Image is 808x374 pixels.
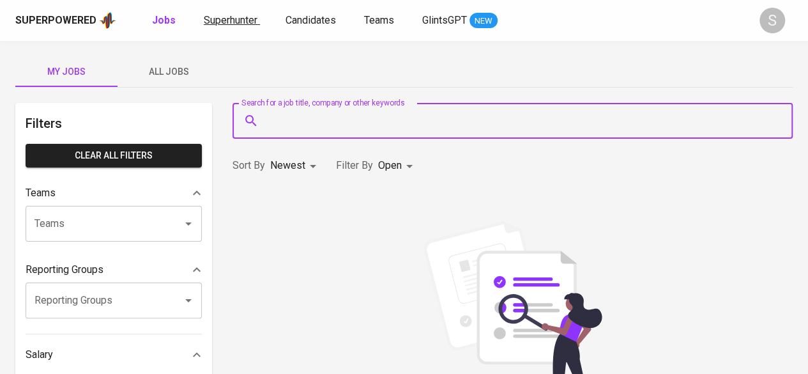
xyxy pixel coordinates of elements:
[99,11,116,30] img: app logo
[204,14,257,26] span: Superhunter
[422,14,467,26] span: GlintsGPT
[759,8,785,33] div: S
[152,13,178,29] a: Jobs
[422,13,498,29] a: GlintsGPT NEW
[270,154,321,178] div: Newest
[364,14,394,26] span: Teams
[26,262,103,277] p: Reporting Groups
[378,154,417,178] div: Open
[286,14,336,26] span: Candidates
[15,13,96,28] div: Superpowered
[26,113,202,134] h6: Filters
[125,64,212,80] span: All Jobs
[26,185,56,201] p: Teams
[36,148,192,164] span: Clear All filters
[179,292,197,309] button: Open
[270,158,305,173] p: Newest
[364,13,397,29] a: Teams
[26,257,202,283] div: Reporting Groups
[26,347,53,362] p: Salary
[152,14,176,26] b: Jobs
[336,158,373,173] p: Filter By
[23,64,110,80] span: My Jobs
[26,144,202,168] button: Clear All filters
[179,215,197,233] button: Open
[15,11,116,30] a: Superpoweredapp logo
[26,342,202,368] div: Salary
[286,13,339,29] a: Candidates
[26,180,202,206] div: Teams
[232,158,265,173] p: Sort By
[469,15,498,27] span: NEW
[204,13,260,29] a: Superhunter
[378,159,402,171] span: Open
